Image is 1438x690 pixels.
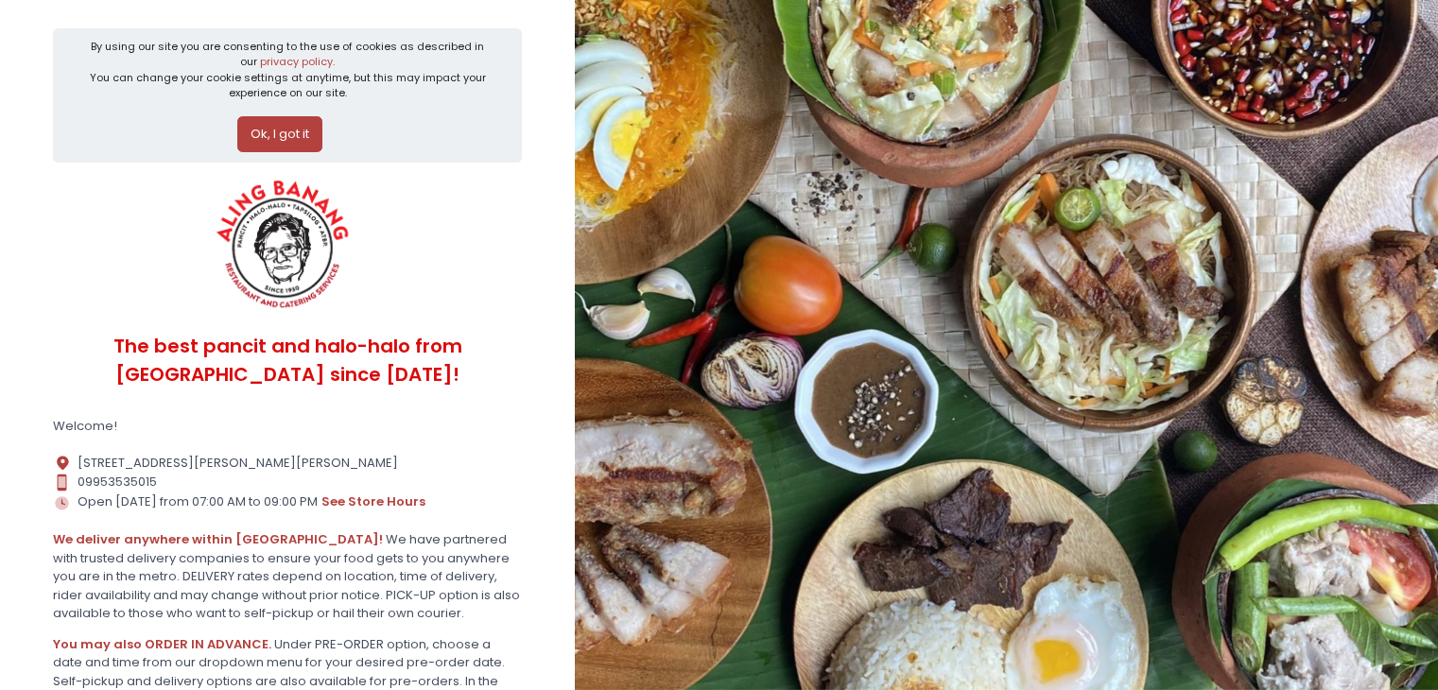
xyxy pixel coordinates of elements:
[53,454,522,473] div: [STREET_ADDRESS][PERSON_NAME][PERSON_NAME]
[321,492,426,512] button: see store hours
[205,175,363,317] img: ALING BANANG
[53,317,522,405] div: The best pancit and halo-halo from [GEOGRAPHIC_DATA] since [DATE]!
[53,530,383,548] b: We deliver anywhere within [GEOGRAPHIC_DATA]!
[260,54,335,69] a: privacy policy.
[53,530,522,623] div: We have partnered with trusted delivery companies to ensure your food gets to you anywhere you ar...
[237,116,322,152] button: Ok, I got it
[53,417,522,436] div: Welcome!
[53,473,522,492] div: 09953535015
[53,492,522,512] div: Open [DATE] from 07:00 AM to 09:00 PM
[53,635,271,653] b: You may also ORDER IN ADVANCE.
[85,39,491,101] div: By using our site you are consenting to the use of cookies as described in our You can change you...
